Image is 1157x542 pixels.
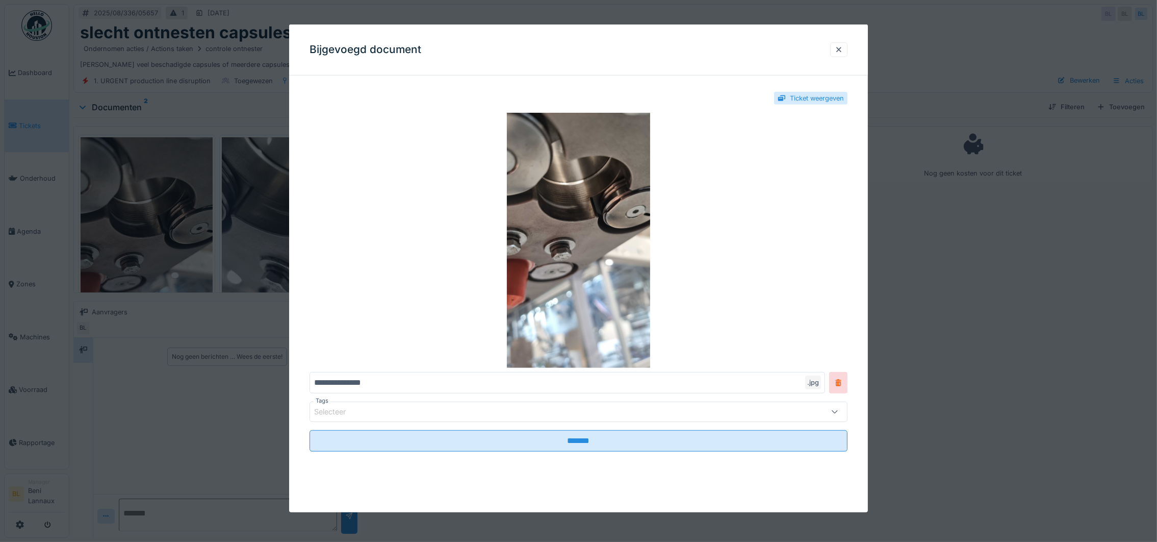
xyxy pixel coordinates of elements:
div: Ticket weergeven [790,93,844,103]
label: Tags [314,397,330,405]
img: 4e230cf1-2d52-41cb-9750-1bb535b816b6-20250814_095347.jpg [310,113,847,368]
div: Selecteer [314,406,360,417]
div: .jpg [805,376,821,389]
h3: Bijgevoegd document [310,43,421,56]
